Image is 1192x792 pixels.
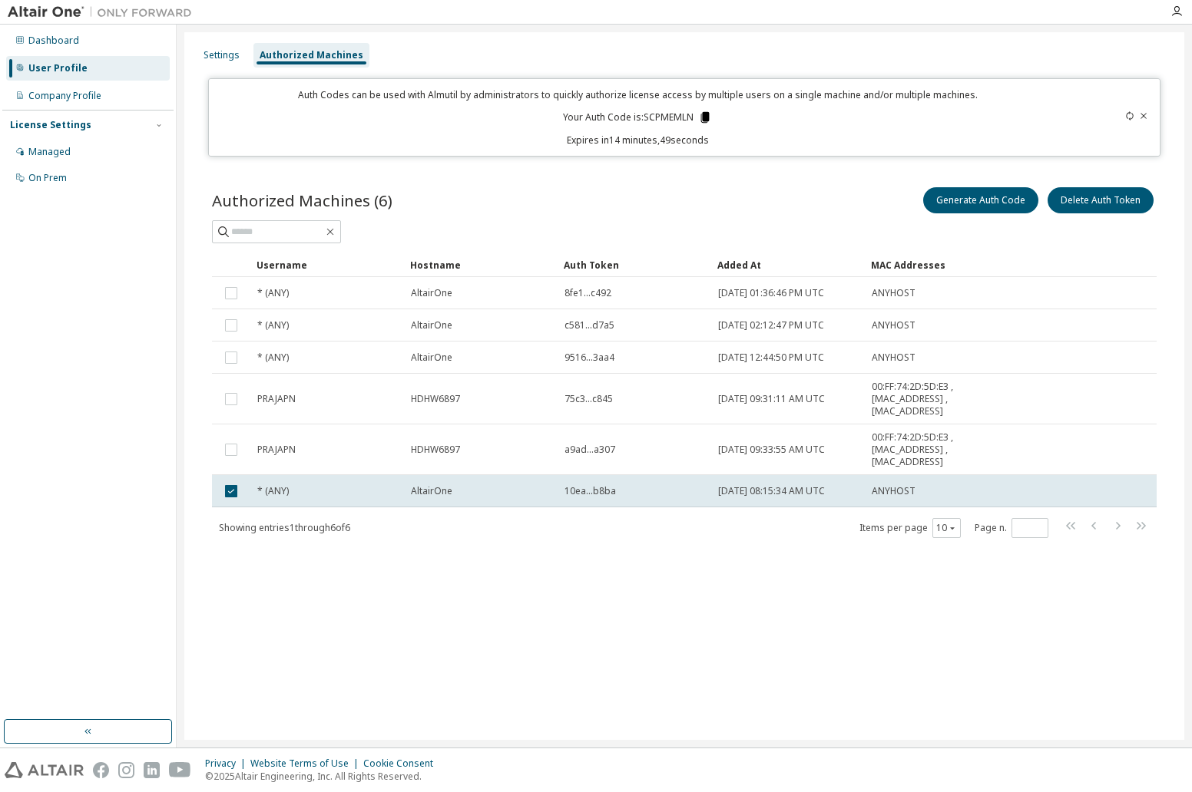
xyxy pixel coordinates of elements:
span: [DATE] 02:12:47 PM UTC [718,319,824,332]
span: [DATE] 09:31:11 AM UTC [718,393,825,405]
span: * (ANY) [257,351,289,364]
div: License Settings [10,119,91,131]
span: 00:FF:74:2D:5D:E3 , [MAC_ADDRESS] , [MAC_ADDRESS] [872,381,999,417]
div: Authorized Machines [260,49,363,61]
p: © 2025 Altair Engineering, Inc. All Rights Reserved. [205,770,442,783]
div: Cookie Consent [363,757,442,770]
div: User Profile [28,62,88,74]
div: Hostname [410,252,551,277]
span: [DATE] 08:15:34 AM UTC [718,485,825,497]
span: ANYHOST [872,287,916,299]
button: 10 [936,522,957,534]
span: 75c3...c845 [565,393,613,405]
div: Dashboard [28,35,79,47]
span: 9516...3aa4 [565,351,614,364]
p: Expires in 14 minutes, 49 seconds [218,134,1057,147]
div: Company Profile [28,90,101,102]
img: altair_logo.svg [5,762,84,778]
div: Privacy [205,757,250,770]
span: 10ea...b8ba [565,485,616,497]
span: Authorized Machines (6) [212,190,392,211]
img: Altair One [8,5,200,20]
span: HDHW6897 [411,393,460,405]
img: facebook.svg [93,762,109,778]
span: ANYHOST [872,485,916,497]
span: PRAJAPN [257,444,296,456]
button: Generate Auth Code [923,187,1038,213]
span: 00:FF:74:2D:5D:E3 , [MAC_ADDRESS] , [MAC_ADDRESS] [872,431,999,468]
span: AltairOne [411,287,452,299]
div: Auth Token [564,252,705,277]
span: * (ANY) [257,319,289,332]
div: Website Terms of Use [250,757,363,770]
img: linkedin.svg [144,762,160,778]
button: Delete Auth Token [1048,187,1154,213]
span: [DATE] 01:36:46 PM UTC [718,287,824,299]
span: ANYHOST [872,351,916,364]
span: AltairOne [411,351,452,364]
span: Page n. [975,518,1048,538]
span: HDHW6897 [411,444,460,456]
span: Items per page [859,518,961,538]
div: Username [257,252,398,277]
span: PRAJAPN [257,393,296,405]
span: [DATE] 12:44:50 PM UTC [718,351,824,364]
div: Added At [717,252,859,277]
div: MAC Addresses [871,252,1000,277]
span: ANYHOST [872,319,916,332]
span: [DATE] 09:33:55 AM UTC [718,444,825,456]
span: AltairOne [411,485,452,497]
span: Showing entries 1 through 6 of 6 [219,521,350,534]
span: * (ANY) [257,485,289,497]
span: 8fe1...c492 [565,287,611,299]
img: instagram.svg [118,762,134,778]
p: Your Auth Code is: SCPMEMLN [563,111,712,124]
span: AltairOne [411,319,452,332]
span: a9ad...a307 [565,444,615,456]
img: youtube.svg [169,762,191,778]
span: * (ANY) [257,287,289,299]
p: Auth Codes can be used with Almutil by administrators to quickly authorize license access by mult... [218,88,1057,101]
div: Managed [28,146,71,158]
div: Settings [204,49,240,61]
span: c581...d7a5 [565,319,614,332]
div: On Prem [28,172,67,184]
